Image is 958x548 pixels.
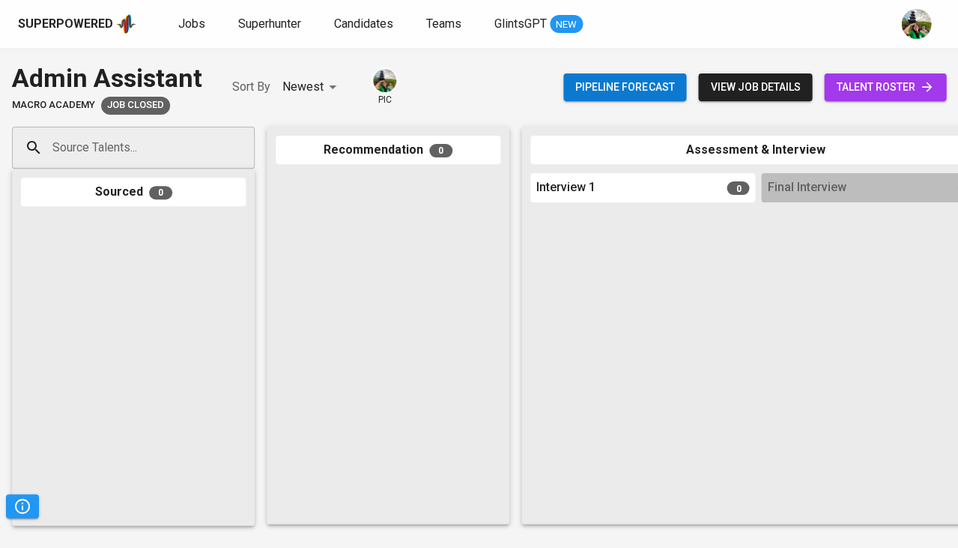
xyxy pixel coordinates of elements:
span: Final Interview [767,179,846,196]
img: app logo [116,13,136,35]
div: Recommendation [276,136,500,165]
a: Candidates [334,15,396,34]
span: Interview 1 [536,179,595,196]
span: Candidates [334,16,393,31]
p: Newest [282,78,324,96]
div: Admin Assistant [12,60,202,97]
a: GlintsGPT NEW [494,15,583,34]
a: Teams [426,15,464,34]
span: Jobs [178,16,205,31]
span: 0 [727,181,749,195]
span: Superhunter [238,16,301,31]
div: Superpowered [18,16,113,33]
span: GlintsGPT [494,16,547,31]
span: view job details [710,78,800,97]
img: eva@glints.com [901,9,931,39]
div: Newest [282,73,342,101]
span: 0 [429,144,452,157]
span: Pipeline forecast [575,78,674,97]
button: Open [246,146,249,149]
button: Pipeline Triggers [6,494,39,518]
a: talent roster [824,73,946,101]
span: Teams [426,16,461,31]
button: view job details [698,73,812,101]
span: talent roster [836,78,934,97]
p: Sort By [232,78,270,96]
button: Pipeline forecast [563,73,686,101]
div: pic [372,67,398,106]
span: 0 [149,186,172,199]
div: Job already placed by Glints [101,97,170,115]
span: Job Closed [101,98,170,112]
img: eva@glints.com [373,69,396,92]
a: Superhunter [238,15,304,34]
a: Superpoweredapp logo [18,13,136,35]
a: Jobs [178,15,208,34]
span: NEW [550,17,583,32]
div: Sourced [21,178,246,207]
span: Macro Academy [12,98,95,112]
